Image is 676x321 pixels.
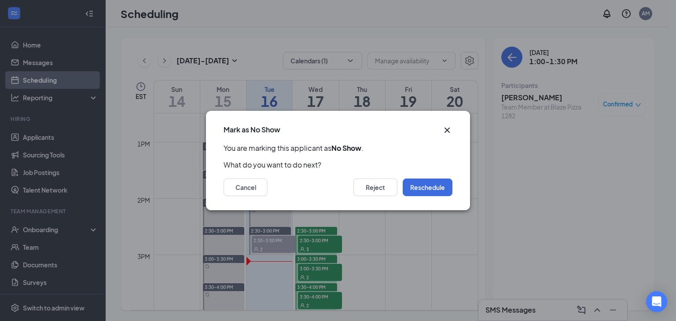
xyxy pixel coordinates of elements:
[331,143,361,153] b: No Show
[353,179,397,196] button: Reject
[646,291,667,312] div: Open Intercom Messenger
[224,160,452,170] p: What do you want to do next?
[224,179,268,196] button: Cancel
[442,125,452,135] button: Close
[224,125,280,135] h3: Mark as No Show
[224,143,452,153] p: You are marking this applicant as .
[403,179,452,196] button: Reschedule
[442,125,452,135] svg: Cross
